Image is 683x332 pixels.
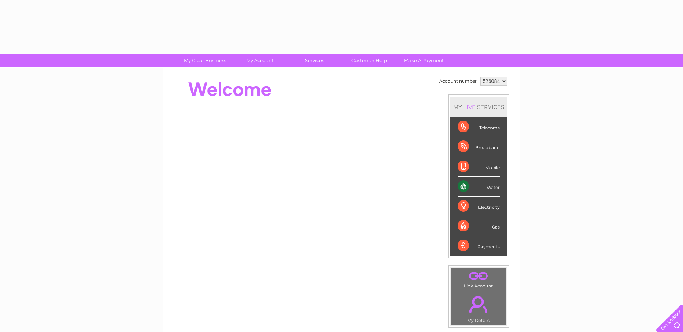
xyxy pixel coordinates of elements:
[340,54,399,67] a: Customer Help
[458,197,500,216] div: Electricity
[451,268,507,290] td: Link Account
[458,117,500,137] div: Telecoms
[458,236,500,255] div: Payments
[453,270,504,282] a: .
[285,54,344,67] a: Services
[437,75,478,87] td: Account number
[394,54,454,67] a: Make A Payment
[458,137,500,157] div: Broadband
[451,290,507,325] td: My Details
[462,103,477,110] div: LIVE
[458,216,500,236] div: Gas
[175,54,235,67] a: My Clear Business
[230,54,289,67] a: My Account
[458,177,500,197] div: Water
[453,292,504,317] a: .
[458,157,500,177] div: Mobile
[450,97,507,117] div: MY SERVICES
